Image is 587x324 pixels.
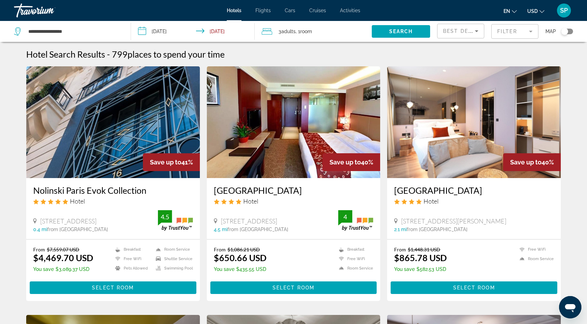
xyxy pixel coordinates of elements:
[214,246,226,252] span: From
[158,213,172,221] div: 4.5
[387,66,561,178] img: Hotel image
[214,185,374,196] a: [GEOGRAPHIC_DATA]
[443,28,479,34] span: Best Deals
[243,197,258,205] span: Hotel
[510,159,542,166] span: Save up to
[408,246,440,252] del: $1,448.31 USD
[26,66,200,178] img: Hotel image
[33,185,193,196] a: Nolinski Paris Evok Collection
[131,21,255,42] button: Check-in date: Oct 3, 2025 Check-out date: Oct 6, 2025
[33,227,47,232] span: 0.4 mi
[491,24,538,39] button: Filter
[329,159,361,166] span: Save up to
[407,227,468,232] span: from [GEOGRAPHIC_DATA]
[30,281,196,294] button: Select Room
[158,210,193,231] img: trustyou-badge.svg
[503,6,517,16] button: Change language
[323,153,380,171] div: 40%
[207,66,381,178] img: Hotel image
[112,246,152,252] li: Breakfast
[527,6,544,16] button: Change currency
[560,7,568,14] span: SP
[394,266,415,272] span: You save
[335,246,373,252] li: Breakfast
[255,21,372,42] button: Travelers: 3 adults, 0 children
[335,265,373,271] li: Room Service
[152,256,193,262] li: Shuttle Service
[394,266,447,272] p: $582.53 USD
[227,227,288,232] span: from [GEOGRAPHIC_DATA]
[70,197,85,205] span: Hotel
[210,283,377,291] a: Select Room
[394,227,407,232] span: 2.1 mi
[453,285,495,290] span: Select Room
[335,256,373,262] li: Free WiFi
[372,25,430,38] button: Search
[338,210,373,231] img: trustyou-badge.svg
[150,159,181,166] span: Save up to
[443,27,478,35] mat-select: Sort by
[423,197,439,205] span: Hotel
[47,246,79,252] del: $7,559.07 USD
[545,27,556,36] span: Map
[92,285,134,290] span: Select Room
[273,285,314,290] span: Select Room
[26,49,105,59] h1: Hotel Search Results
[107,49,110,59] span: -
[296,27,312,36] span: , 1
[112,49,225,59] h2: 799
[503,153,561,171] div: 40%
[112,256,152,262] li: Free WiFi
[559,296,581,318] iframe: Button to launch messaging window
[128,49,225,59] span: places to spend your time
[214,266,267,272] p: $435.55 USD
[221,217,277,225] span: [STREET_ADDRESS]
[300,29,312,34] span: Room
[33,266,93,272] p: $3,089.37 USD
[33,252,93,263] ins: $4,469.70 USD
[281,29,296,34] span: Adults
[30,283,196,291] a: Select Room
[394,185,554,196] a: [GEOGRAPHIC_DATA]
[340,8,360,13] span: Activities
[285,8,295,13] a: Cars
[227,246,260,252] del: $1,086.21 USD
[391,281,557,294] button: Select Room
[516,246,554,252] li: Free WiFi
[389,29,413,34] span: Search
[47,227,108,232] span: from [GEOGRAPHIC_DATA]
[143,153,200,171] div: 41%
[394,197,554,205] div: 4 star Hotel
[33,246,45,252] span: From
[227,8,241,13] a: Hotels
[309,8,326,13] a: Cruises
[401,217,506,225] span: [STREET_ADDRESS][PERSON_NAME]
[278,27,296,36] span: 3
[14,1,84,20] a: Travorium
[503,8,510,14] span: en
[152,265,193,271] li: Swimming Pool
[152,246,193,252] li: Room Service
[527,8,538,14] span: USD
[338,213,352,221] div: 4
[33,266,54,272] span: You save
[391,283,557,291] a: Select Room
[210,281,377,294] button: Select Room
[214,227,227,232] span: 4.5 mi
[40,217,96,225] span: [STREET_ADDRESS]
[214,197,374,205] div: 4 star Hotel
[33,197,193,205] div: 5 star Hotel
[255,8,271,13] a: Flights
[394,246,406,252] span: From
[394,252,447,263] ins: $865.78 USD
